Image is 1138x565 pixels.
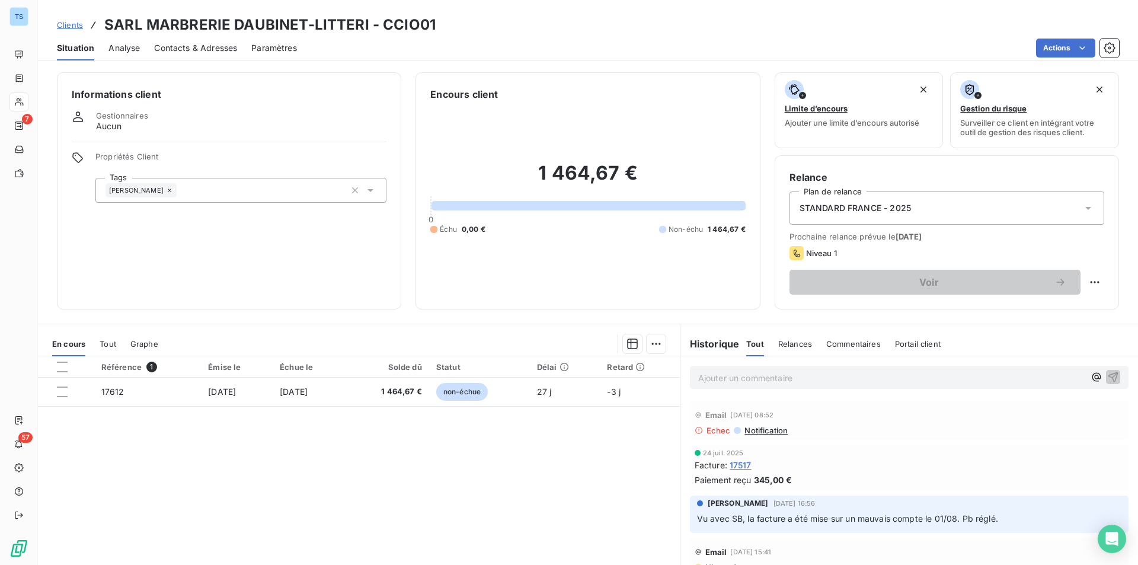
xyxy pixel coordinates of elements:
span: [PERSON_NAME] [708,498,769,509]
span: [PERSON_NAME] [109,187,164,194]
span: Gestion du risque [960,104,1027,113]
span: 27 j [537,387,552,397]
div: Échue le [280,362,338,372]
span: Notification [743,426,788,435]
span: Clients [57,20,83,30]
span: Échu [440,224,457,235]
span: Email [705,410,727,420]
span: Paiement reçu [695,474,752,486]
span: Niveau 1 [806,248,837,258]
span: Voir [804,277,1054,287]
input: Ajouter une valeur [177,185,186,196]
span: STANDARD FRANCE - 2025 [800,202,911,214]
span: 1 464,67 € [353,386,422,398]
span: 7 [22,114,33,125]
button: Voir [789,270,1081,295]
div: Statut [436,362,523,372]
span: Surveiller ce client en intégrant votre outil de gestion des risques client. [960,118,1109,137]
span: Paramètres [251,42,297,54]
span: 17612 [101,387,124,397]
div: Retard [607,362,672,372]
div: TS [9,7,28,26]
span: Echec [707,426,731,435]
span: 1 464,67 € [708,224,746,235]
span: Contacts & Adresses [154,42,237,54]
div: Solde dû [353,362,422,372]
span: Analyse [108,42,140,54]
span: Gestionnaires [96,111,148,120]
button: Limite d’encoursAjouter une limite d’encours autorisé [775,72,944,148]
span: Propriétés Client [95,152,386,168]
span: 24 juil. 2025 [703,449,744,457]
span: Commentaires [826,339,881,349]
img: Logo LeanPay [9,539,28,558]
span: [DATE] 15:41 [730,548,771,556]
h6: Relance [789,170,1104,184]
span: 345,00 € [754,474,792,486]
span: Email [705,547,727,557]
span: [DATE] [896,232,922,241]
span: [DATE] [208,387,236,397]
span: 0 [429,215,433,224]
button: Gestion du risqueSurveiller ce client en intégrant votre outil de gestion des risques client. [950,72,1119,148]
span: Ajouter une limite d’encours autorisé [785,118,919,127]
a: Clients [57,19,83,31]
span: Aucun [96,120,122,132]
span: Tout [746,339,764,349]
span: 1 [146,362,157,372]
span: Facture : [695,459,727,471]
span: 17517 [730,459,752,471]
span: En cours [52,339,85,349]
h2: 1 464,67 € [430,161,745,197]
h3: SARL MARBRERIE DAUBINET-LITTERI - CCIO01 [104,14,436,36]
span: Situation [57,42,94,54]
span: 57 [18,432,33,443]
div: Open Intercom Messenger [1098,525,1126,553]
div: Émise le [208,362,266,372]
span: 0,00 € [462,224,485,235]
span: [DATE] [280,387,308,397]
h6: Encours client [430,87,498,101]
span: non-échue [436,383,488,401]
h6: Informations client [72,87,386,101]
div: Délai [537,362,593,372]
span: Prochaine relance prévue le [789,232,1104,241]
span: [DATE] 16:56 [773,500,816,507]
span: Limite d’encours [785,104,848,113]
span: Portail client [895,339,941,349]
span: Non-échu [669,224,703,235]
span: [DATE] 08:52 [730,411,773,419]
span: Vu avec SB, la facture a été mise sur un mauvais compte le 01/08. Pb réglé. [697,513,998,523]
div: Référence [101,362,194,372]
span: -3 j [607,387,621,397]
button: Actions [1036,39,1095,58]
span: Tout [100,339,116,349]
span: Relances [778,339,812,349]
span: Graphe [130,339,158,349]
h6: Historique [680,337,740,351]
